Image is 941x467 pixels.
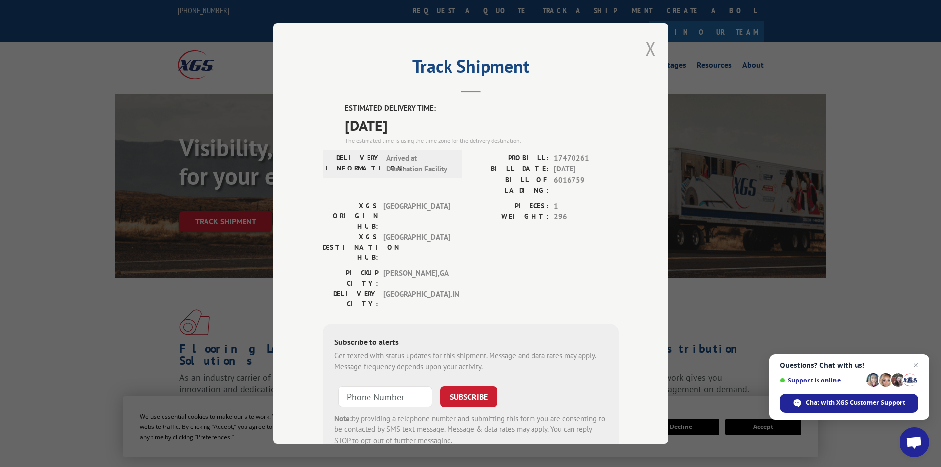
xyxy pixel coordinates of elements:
[345,136,619,145] div: The estimated time is using the time zone for the delivery destination.
[471,175,549,196] label: BILL OF LADING:
[345,103,619,114] label: ESTIMATED DELIVERY TIME:
[338,386,432,407] input: Phone Number
[780,361,918,369] span: Questions? Chat with us!
[471,201,549,212] label: PIECES:
[554,212,619,223] span: 296
[471,212,549,223] label: WEIGHT:
[780,377,863,384] span: Support is online
[900,427,929,457] div: Open chat
[345,114,619,136] span: [DATE]
[780,394,918,413] div: Chat with XGS Customer Support
[554,164,619,175] span: [DATE]
[334,414,352,423] strong: Note:
[471,153,549,164] label: PROBILL:
[910,359,922,371] span: Close chat
[383,232,450,263] span: [GEOGRAPHIC_DATA]
[471,164,549,175] label: BILL DATE:
[326,153,381,175] label: DELIVERY INFORMATION:
[323,201,378,232] label: XGS ORIGIN HUB:
[554,175,619,196] span: 6016759
[334,350,607,373] div: Get texted with status updates for this shipment. Message and data rates may apply. Message frequ...
[386,153,453,175] span: Arrived at Destination Facility
[334,336,607,350] div: Subscribe to alerts
[323,232,378,263] label: XGS DESTINATION HUB:
[554,153,619,164] span: 17470261
[323,268,378,289] label: PICKUP CITY:
[383,268,450,289] span: [PERSON_NAME] , GA
[383,201,450,232] span: [GEOGRAPHIC_DATA]
[383,289,450,309] span: [GEOGRAPHIC_DATA] , IN
[806,398,905,407] span: Chat with XGS Customer Support
[440,386,497,407] button: SUBSCRIBE
[323,59,619,78] h2: Track Shipment
[323,289,378,309] label: DELIVERY CITY:
[645,36,656,62] button: Close modal
[334,413,607,447] div: by providing a telephone number and submitting this form you are consenting to be contacted by SM...
[554,201,619,212] span: 1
